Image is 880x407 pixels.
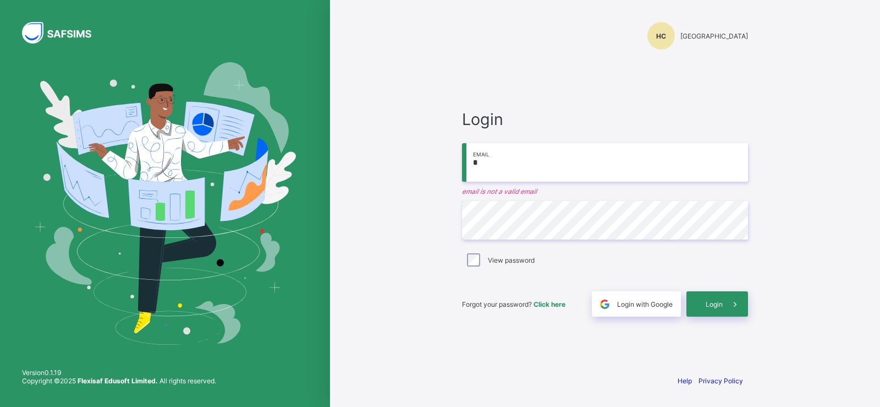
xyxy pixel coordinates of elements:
[698,377,743,385] a: Privacy Policy
[34,62,296,344] img: Hero Image
[617,300,673,308] span: Login with Google
[22,22,105,44] img: SAFSIMS Logo
[706,300,723,308] span: Login
[22,377,216,385] span: Copyright © 2025 All rights reserved.
[598,298,611,311] img: google.396cfc9801f0270233282035f929180a.svg
[680,32,748,40] span: [GEOGRAPHIC_DATA]
[462,300,565,308] span: Forgot your password?
[78,377,158,385] strong: Flexisaf Edusoft Limited.
[656,32,666,40] span: HC
[678,377,692,385] a: Help
[462,110,748,129] span: Login
[533,300,565,308] a: Click here
[462,187,748,196] em: email is not a valid email
[22,368,216,377] span: Version 0.1.19
[488,256,535,264] label: View password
